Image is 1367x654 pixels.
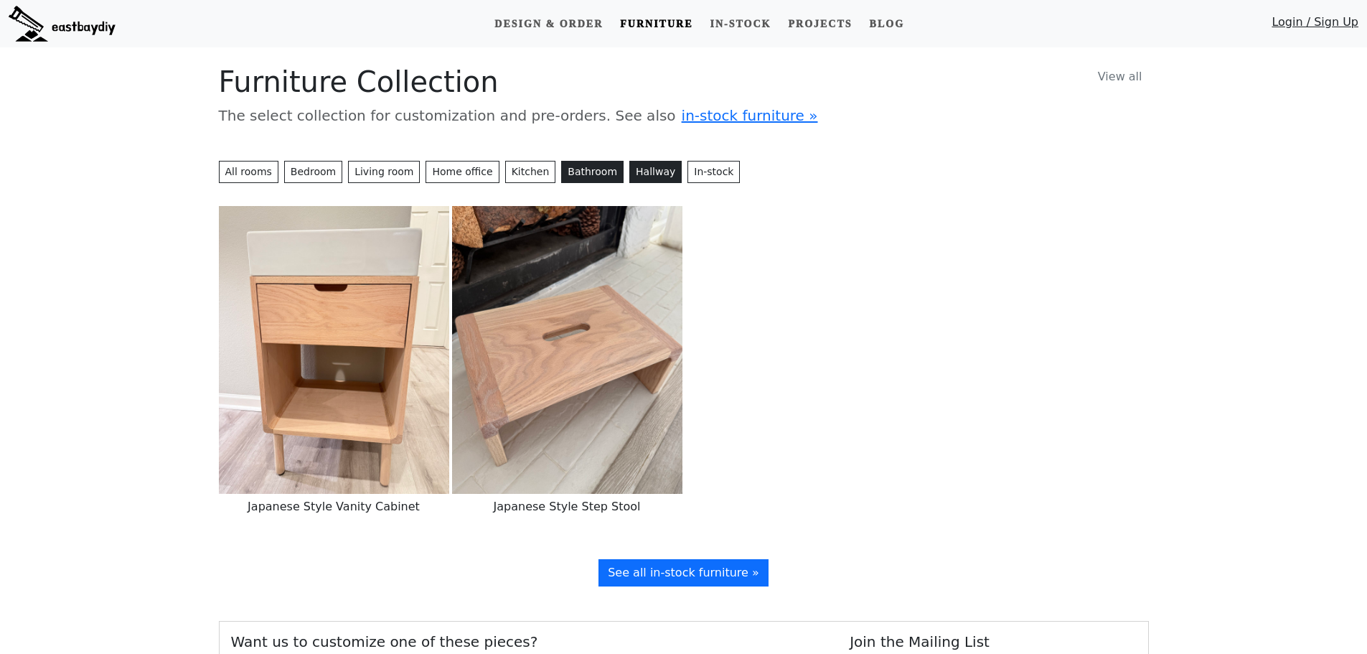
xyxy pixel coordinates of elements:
[452,342,682,356] a: Japanese Style Step Stool
[864,11,910,37] a: Blog
[704,11,776,37] a: In-stock
[9,6,116,42] img: eastbaydiy
[348,161,420,183] button: Living room
[850,633,1136,650] h5: Join the Mailing List
[598,559,769,587] a: See all in-stock furniture »
[452,494,682,519] h6: Japanese Style Step Stool
[219,342,449,356] a: Japanese Style Vanity Cabinet
[505,161,556,183] button: Kitchen
[284,161,342,183] button: Bedroom
[614,11,698,37] a: Furniture
[1272,14,1358,37] a: Login / Sign Up
[219,161,278,183] button: All rooms
[1091,65,1149,89] a: View all
[219,206,449,494] img: Japanese Style Vanity Cabinet
[231,633,827,650] h5: Want us to customize one of these pieces?
[687,161,740,183] a: In-stock
[782,11,858,37] a: Projects
[561,161,624,183] button: Bathroom
[629,161,682,183] button: Hallway
[219,105,1149,126] p: The select collection for customization and pre-orders. See also
[219,494,449,519] h6: Japanese Style Vanity Cabinet
[682,107,818,124] a: in-stock furniture »
[219,65,1149,99] h1: Furniture Collection
[489,11,609,37] a: Design & Order
[452,206,682,494] img: Japanese Style Step Stool
[426,161,499,183] button: Home office
[608,566,759,579] span: See all in-stock furniture »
